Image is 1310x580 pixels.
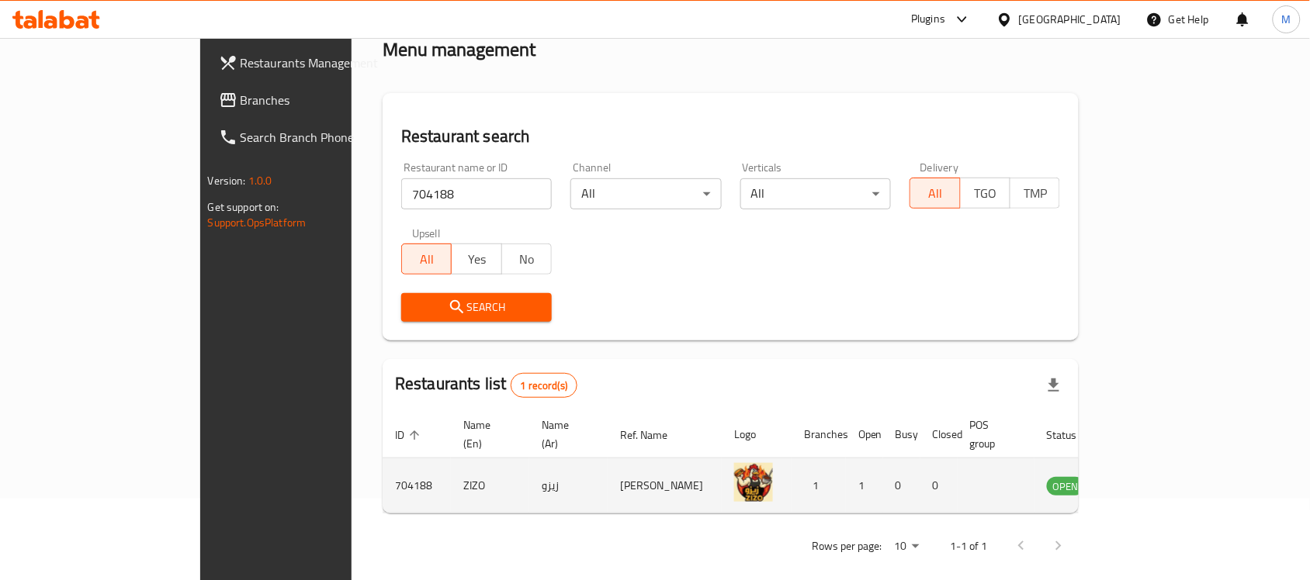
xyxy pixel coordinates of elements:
button: All [401,243,452,274]
button: All [910,178,960,209]
label: Upsell [412,228,441,239]
div: All [740,178,891,209]
p: Rows per page: [812,537,882,556]
span: M [1282,11,1291,28]
span: Name (Ar) [542,416,589,453]
td: زيزو [529,458,608,513]
span: 1.0.0 [248,171,272,191]
span: Search Branch Phone [241,128,407,147]
span: Search [414,298,539,317]
img: ZIZO [734,463,773,502]
span: Version: [208,171,246,191]
p: 1-1 of 1 [950,537,987,556]
span: ID [395,426,425,444]
td: 1 [792,458,846,513]
span: 1 record(s) [511,378,577,393]
a: Search Branch Phone [206,119,419,156]
span: All [917,182,954,205]
td: 0 [883,458,920,513]
span: POS group [970,416,1016,453]
div: Plugins [911,10,945,29]
span: Get support on: [208,197,279,217]
span: Yes [458,248,495,271]
button: No [501,243,552,274]
a: Restaurants Management [206,44,419,81]
span: No [508,248,546,271]
span: All [408,248,445,271]
button: Search [401,293,552,322]
span: Restaurants Management [241,54,407,72]
th: Open [846,411,883,458]
div: Total records count [511,373,578,398]
a: Support.OpsPlatform [208,212,307,233]
th: Busy [883,411,920,458]
span: OPEN [1047,478,1085,495]
button: TMP [1010,178,1060,209]
button: TGO [960,178,1010,209]
table: enhanced table [383,411,1170,513]
span: Ref. Name [620,426,688,444]
div: Rows per page: [888,535,925,558]
td: [PERSON_NAME] [608,458,722,513]
div: Export file [1035,367,1073,404]
button: Yes [451,243,501,274]
span: TGO [967,182,1004,205]
td: 0 [920,458,958,513]
h2: Menu management [383,37,535,62]
th: Logo [722,411,792,458]
span: TMP [1017,182,1054,205]
a: Branches [206,81,419,119]
th: Branches [792,411,846,458]
td: ZIZO [451,458,529,513]
span: Status [1047,426,1097,444]
div: All [570,178,721,209]
h2: Restaurant search [401,125,1060,148]
input: Search for restaurant name or ID.. [401,178,552,209]
h2: Restaurants list [395,372,577,398]
div: [GEOGRAPHIC_DATA] [1019,11,1121,28]
span: Name (En) [463,416,511,453]
label: Delivery [920,162,959,173]
td: 1 [846,458,883,513]
span: Branches [241,91,407,109]
th: Closed [920,411,958,458]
